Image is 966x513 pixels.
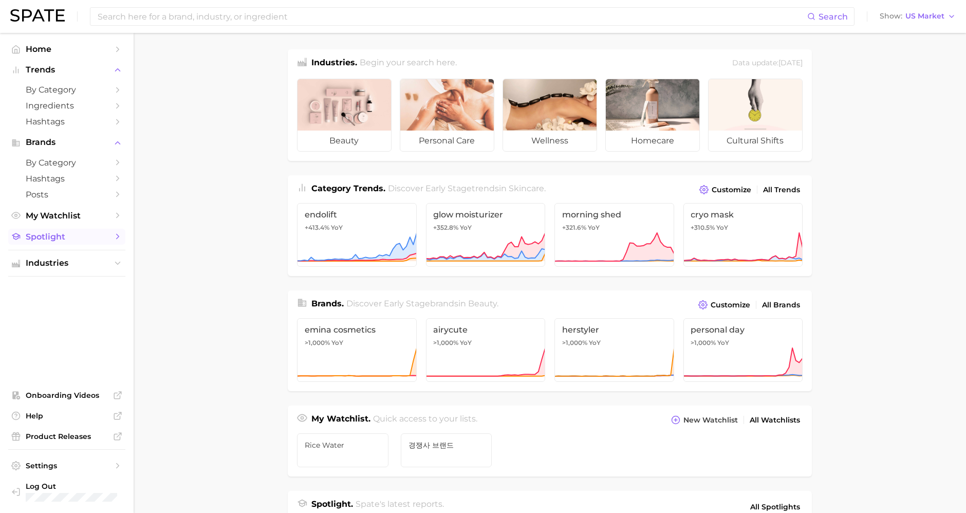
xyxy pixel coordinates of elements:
[709,131,802,151] span: cultural shifts
[408,441,485,449] span: 경쟁사 브랜드
[8,408,125,424] a: Help
[668,413,740,427] button: New Watchlist
[374,413,478,427] h2: Quick access to your lists.
[434,339,459,346] span: >1,000%
[26,158,108,168] span: by Category
[697,182,754,197] button: Customize
[297,203,417,267] a: endolift+413.4% YoY
[8,479,125,505] a: Log out. Currently logged in with e-mail ykkim110@cosrx.co.kr.
[26,432,108,441] span: Product Releases
[503,79,597,152] a: wellness
[460,224,472,232] span: YoY
[717,224,729,232] span: YoY
[759,298,803,312] a: All Brands
[26,190,108,199] span: Posts
[683,318,803,382] a: personal day>1,000% YoY
[760,183,803,197] a: All Trends
[691,325,795,335] span: personal day
[26,174,108,184] span: Hashtags
[298,131,391,151] span: beauty
[8,187,125,203] a: Posts
[8,171,125,187] a: Hashtags
[97,8,807,25] input: Search here for a brand, industry, or ingredient
[8,255,125,271] button: Industries
[297,318,417,382] a: emina cosmetics>1,000% YoY
[311,413,370,427] h1: My Watchlist.
[8,388,125,403] a: Onboarding Videos
[732,57,803,70] div: Data update: [DATE]
[305,325,409,335] span: emina cosmetics
[562,210,666,219] span: morning shed
[426,203,546,267] a: glow moisturizer+352.8% YoY
[562,224,586,231] span: +321.6%
[460,339,472,347] span: YoY
[691,210,795,219] span: cryo mask
[469,299,497,308] span: beauty
[331,339,343,347] span: YoY
[26,138,108,147] span: Brands
[305,441,381,449] span: rice water
[305,339,330,346] span: >1,000%
[8,135,125,150] button: Brands
[8,82,125,98] a: by Category
[26,482,117,491] span: Log Out
[347,299,499,308] span: Discover Early Stage brands in .
[434,210,538,219] span: glow moisturizer
[26,65,108,75] span: Trends
[26,391,108,400] span: Onboarding Videos
[388,184,546,193] span: Discover Early Stage trends in .
[605,79,700,152] a: homecare
[8,41,125,57] a: Home
[503,131,597,151] span: wellness
[360,57,457,70] h2: Begin your search here.
[26,117,108,126] span: Hashtags
[305,210,409,219] span: endolift
[683,416,738,425] span: New Watchlist
[26,211,108,221] span: My Watchlist
[401,433,492,467] a: 경쟁사 브랜드
[683,203,803,267] a: cryo mask+310.5% YoY
[712,186,751,194] span: Customize
[819,12,848,22] span: Search
[8,98,125,114] a: Ingredients
[26,44,108,54] span: Home
[26,101,108,111] span: Ingredients
[762,301,800,309] span: All Brands
[562,325,666,335] span: herstyler
[606,131,699,151] span: homecare
[400,79,494,152] a: personal care
[750,416,800,425] span: All Watchlists
[8,155,125,171] a: by Category
[26,232,108,242] span: Spotlight
[26,85,108,95] span: by Category
[711,301,750,309] span: Customize
[747,413,803,427] a: All Watchlists
[509,184,545,193] span: skincare
[434,224,459,231] span: +352.8%
[554,318,674,382] a: herstyler>1,000% YoY
[305,224,329,231] span: +413.4%
[8,62,125,78] button: Trends
[26,461,108,470] span: Settings
[708,79,803,152] a: cultural shifts
[562,339,587,346] span: >1,000%
[691,339,716,346] span: >1,000%
[763,186,800,194] span: All Trends
[588,224,600,232] span: YoY
[877,10,958,23] button: ShowUS Market
[297,79,392,152] a: beauty
[10,9,65,22] img: SPATE
[331,224,343,232] span: YoY
[8,229,125,245] a: Spotlight
[311,57,357,70] h1: Industries.
[434,325,538,335] span: airycute
[554,203,674,267] a: morning shed+321.6% YoY
[311,299,344,308] span: Brands .
[905,13,944,19] span: US Market
[426,318,546,382] a: airycute>1,000% YoY
[691,224,715,231] span: +310.5%
[750,501,800,513] span: All Spotlights
[696,298,753,312] button: Customize
[718,339,730,347] span: YoY
[8,458,125,473] a: Settings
